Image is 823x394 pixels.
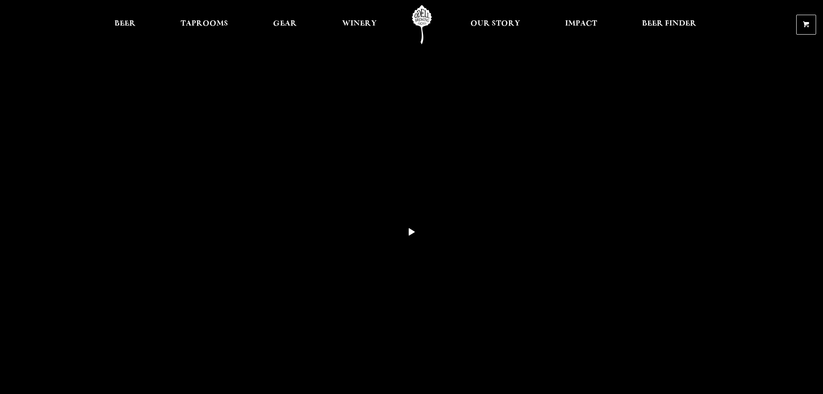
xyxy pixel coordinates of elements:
[565,20,597,27] span: Impact
[642,20,696,27] span: Beer Finder
[114,20,136,27] span: Beer
[406,5,438,44] a: Odell Home
[636,5,702,44] a: Beer Finder
[342,20,377,27] span: Winery
[109,5,141,44] a: Beer
[470,20,520,27] span: Our Story
[267,5,302,44] a: Gear
[273,20,297,27] span: Gear
[181,20,228,27] span: Taprooms
[559,5,603,44] a: Impact
[337,5,382,44] a: Winery
[175,5,234,44] a: Taprooms
[465,5,526,44] a: Our Story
